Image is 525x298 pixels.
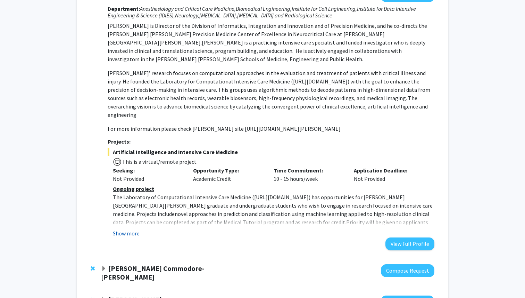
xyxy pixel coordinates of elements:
i: Biomedical Engineering, [236,5,292,12]
strong: Projects: [108,138,131,145]
div: 10 - 15 hours/week [268,166,349,183]
span: Artificial Intelligence and Intensive Care Medicine [108,148,434,156]
div: Not Provided [349,166,429,183]
i: Anesthesiology and Critical Care Medicine, [140,5,236,12]
span: The Laboratory of Computational Intensive Care Medicine ( [113,194,254,201]
span: novel approaches in prediction and classification using machine learning applied to high-resoluti... [113,210,430,226]
div: Not Provided [113,175,183,183]
p: Seeking: [113,166,183,175]
strong: Department: [108,5,140,12]
i: Neurology, [175,12,199,19]
i: [MEDICAL_DATA] and Radiological Science [237,12,332,19]
u: Ongoing project [113,185,154,192]
strong: [PERSON_NAME] Commodore-[PERSON_NAME] [101,264,205,281]
i: Institute for Cell Engineering, [292,5,357,12]
p: [PERSON_NAME]’ research focuses on computational approaches in the evaluation and treatment of pa... [108,69,434,119]
span: [PERSON_NAME] is a practicing intensive care specialist and funded investigator who is deeply inv... [108,39,425,63]
span: This is a virtual/remote project [122,158,197,165]
button: Compose Request to Yvonne Commodore-Mensah [381,264,434,277]
span: Remove Yvonne Commodore-Mensah from bookmarks [91,266,95,271]
i: [MEDICAL_DATA], [199,12,237,19]
i: Institute for Data Intensive Engineering & Science (IDIES), [108,5,416,19]
p: Time Commitment: [274,166,344,175]
span: Expand Yvonne Commodore-Mensah Bookmark [101,266,107,272]
p: For more information please check [PERSON_NAME] site [URL][DOMAIN_NAME][PERSON_NAME] [108,124,434,133]
iframe: Chat [5,267,30,293]
div: Academic Credit [188,166,268,183]
span: ) has opportunities for [PERSON_NAME][GEOGRAPHIC_DATA][PERSON_NAME] graduate and undergraduate st... [113,194,433,217]
p: [PERSON_NAME] is Director of the Division of Informatics, Integration and Innovation and of Preci... [108,22,434,63]
p: Opportunity Type: [193,166,263,175]
button: View Full Profile [385,237,434,250]
p: [URL][DOMAIN_NAME] Priority will be given to applicants who have completed coursework or have a d... [113,193,434,268]
p: Application Deadline: [354,166,424,175]
button: Show more [113,229,140,237]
